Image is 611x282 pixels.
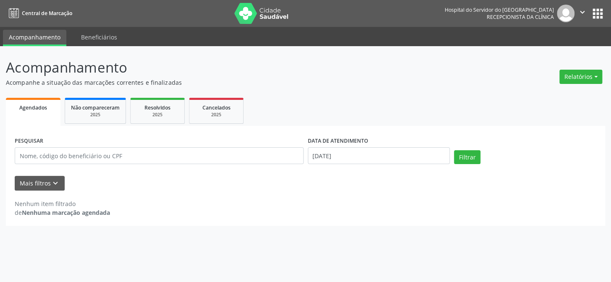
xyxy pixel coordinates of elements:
div: 2025 [195,112,237,118]
button:  [574,5,590,22]
p: Acompanhe a situação das marcações correntes e finalizadas [6,78,425,87]
div: 2025 [136,112,178,118]
span: Resolvidos [144,104,170,111]
label: DATA DE ATENDIMENTO [308,135,368,148]
div: Nenhum item filtrado [15,199,110,208]
div: 2025 [71,112,120,118]
button: Mais filtroskeyboard_arrow_down [15,176,65,191]
div: de [15,208,110,217]
i: keyboard_arrow_down [51,179,60,188]
span: Não compareceram [71,104,120,111]
img: img [557,5,574,22]
button: Filtrar [454,150,480,164]
span: Agendados [19,104,47,111]
a: Central de Marcação [6,6,72,20]
label: PESQUISAR [15,135,43,148]
a: Acompanhamento [3,30,66,46]
input: Selecione um intervalo [308,147,450,164]
div: Hospital do Servidor do [GEOGRAPHIC_DATA] [445,6,554,13]
button: apps [590,6,605,21]
a: Beneficiários [75,30,123,44]
input: Nome, código do beneficiário ou CPF [15,147,304,164]
span: Central de Marcação [22,10,72,17]
p: Acompanhamento [6,57,425,78]
span: Recepcionista da clínica [487,13,554,21]
strong: Nenhuma marcação agendada [22,209,110,217]
button: Relatórios [559,70,602,84]
i:  [578,8,587,17]
span: Cancelados [202,104,231,111]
